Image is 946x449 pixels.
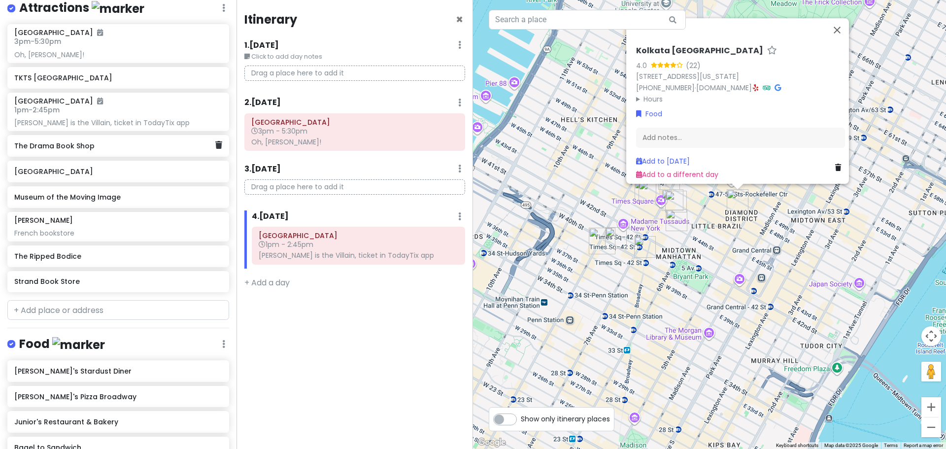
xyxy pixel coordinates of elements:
button: Map camera controls [921,326,941,346]
a: + Add a day [244,277,290,288]
h6: Kolkata [GEOGRAPHIC_DATA] [636,46,763,56]
h6: [PERSON_NAME] [14,216,73,225]
h6: 1 . [DATE] [244,40,279,51]
a: Add to a different day [636,169,718,179]
div: Bagel to Sandwich [605,227,627,249]
img: Google [475,436,508,449]
div: [PERSON_NAME] is the Villain, ticket in TodayTix app [14,118,222,127]
summary: Hours [636,93,845,104]
h6: Strand Book Store [14,277,222,286]
i: Added to itinerary [97,29,103,36]
button: Close [456,14,463,26]
a: [DOMAIN_NAME] [696,83,752,93]
div: French bookstore [14,229,222,238]
div: Booth Theatre [635,179,656,201]
a: Terms [884,443,898,448]
h6: Junior's Restaurant & Bakery [14,417,222,426]
input: Search a place [489,10,686,30]
i: Added to itinerary [97,98,103,104]
span: 3pm - 5:30pm [14,36,61,46]
div: [PERSON_NAME] is the Villain, ticket in TodayTix app [259,251,458,260]
span: Close itinerary [456,11,463,28]
h6: Lyceum Theatre [251,118,458,127]
span: Map data ©2025 Google [824,443,878,448]
h6: Museum of the Moving Image [14,193,222,202]
div: 4.0 [636,60,651,70]
p: Drag a place here to add it [244,179,465,195]
h6: 4 . [DATE] [252,211,289,222]
button: Zoom out [921,417,941,437]
div: Museum of Broadway [665,191,687,212]
h6: [PERSON_NAME]'s Stardust Diner [14,367,222,376]
h4: Itinerary [244,12,297,27]
div: Aura Hotel Times Square [666,209,687,231]
img: marker [52,337,105,352]
h6: [PERSON_NAME]'s Pizza Broadway [14,392,222,401]
h6: [GEOGRAPHIC_DATA] [14,167,222,176]
i: Google Maps [775,84,781,91]
div: The Drama Book Shop [589,228,615,254]
div: Joe's Pizza Broadway [634,236,656,258]
div: Oh, [PERSON_NAME]! [251,138,458,146]
span: 1pm - 2:45pm [259,240,313,249]
h4: Food [19,336,105,352]
h6: 3 . [DATE] [244,164,281,174]
a: [STREET_ADDRESS][US_STATE] [636,71,739,81]
div: · · [636,46,845,104]
p: Drag a place here to add it [244,66,465,81]
h6: [GEOGRAPHIC_DATA] [14,97,103,105]
span: 3pm - 5:30pm [251,126,307,136]
h6: TKTS [GEOGRAPHIC_DATA] [14,73,222,82]
a: Delete place [835,162,845,173]
div: Lyceum Theatre [662,189,683,211]
a: Food [636,108,662,119]
div: (22) [686,60,701,70]
a: [PHONE_NUMBER] [636,83,695,93]
input: + Add place or address [7,300,229,320]
span: 1pm - 2:45pm [14,105,60,115]
div: Add notes... [636,127,845,148]
img: marker [92,1,144,16]
div: Kolkata Chai - Rockefeller Center [727,189,748,211]
button: Drag Pegman onto the map to open Street View [921,362,941,381]
a: Delete place [215,139,222,152]
h6: 2 . [DATE] [244,98,281,108]
span: Show only itinerary places [521,414,610,424]
small: Click to add day notes [244,52,465,62]
a: Star place [767,46,777,56]
h6: Booth Theatre [259,231,458,240]
button: Keyboard shortcuts [776,442,818,449]
h6: The Drama Book Shop [14,141,215,150]
a: Report a map error [904,443,943,448]
button: Zoom in [921,397,941,417]
h6: The Ripped Bodice [14,252,222,261]
h6: [GEOGRAPHIC_DATA] [14,28,103,37]
i: Tripadvisor [763,84,771,91]
a: Open this area in Google Maps (opens a new window) [475,436,508,449]
div: Junior's Restaurant & Bakery [639,180,660,202]
button: Close [825,18,849,42]
div: Oh, [PERSON_NAME]! [14,50,222,59]
a: Add to [DATE] [636,156,690,166]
